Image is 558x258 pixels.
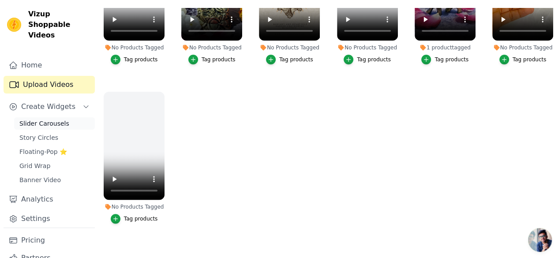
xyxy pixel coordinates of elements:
[111,214,158,224] button: Tag products
[14,117,95,130] a: Slider Carousels
[14,174,95,186] a: Banner Video
[202,56,236,63] div: Tag products
[434,56,468,63] div: Tag products
[357,56,391,63] div: Tag products
[19,147,67,156] span: Floating-Pop ⭐
[492,44,553,51] div: No Products Tagged
[19,176,61,184] span: Banner Video
[124,215,158,222] div: Tag products
[266,55,313,64] button: Tag products
[337,44,398,51] div: No Products Tagged
[4,98,95,116] button: Create Widgets
[104,203,165,210] div: No Products Tagged
[124,56,158,63] div: Tag products
[259,44,320,51] div: No Products Tagged
[181,44,242,51] div: No Products Tagged
[4,76,95,93] a: Upload Videos
[19,161,50,170] span: Grid Wrap
[279,56,313,63] div: Tag products
[19,119,69,128] span: Slider Carousels
[28,9,91,41] span: Vizup Shoppable Videos
[14,131,95,144] a: Story Circles
[4,191,95,208] a: Analytics
[499,55,547,64] button: Tag products
[4,56,95,74] a: Home
[14,146,95,158] a: Floating-Pop ⭐
[188,55,236,64] button: Tag products
[415,44,476,51] div: 1 product tagged
[344,55,391,64] button: Tag products
[4,232,95,249] a: Pricing
[111,55,158,64] button: Tag products
[104,44,165,51] div: No Products Tagged
[14,160,95,172] a: Grid Wrap
[19,133,58,142] span: Story Circles
[528,228,552,252] a: Open chat
[421,55,468,64] button: Tag products
[7,18,21,32] img: Vizup
[4,210,95,228] a: Settings
[513,56,547,63] div: Tag products
[21,101,75,112] span: Create Widgets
